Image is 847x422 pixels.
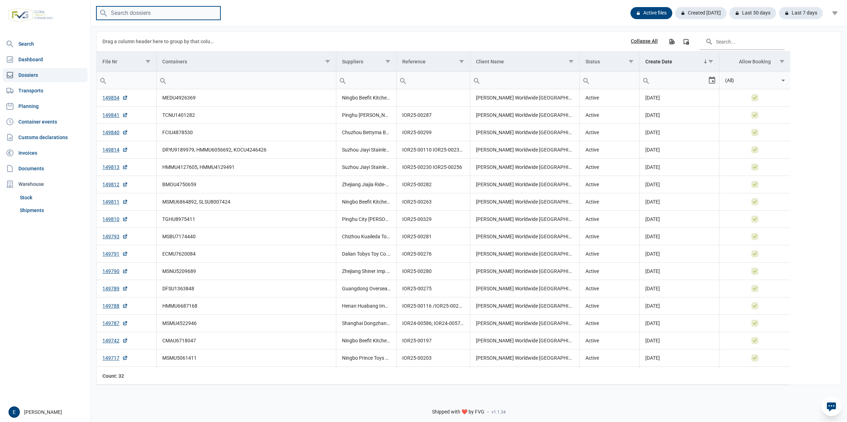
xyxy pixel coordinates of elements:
td: Henan Huabang Implement & Cooker Co., Ltd. [336,297,396,315]
div: Warehouse [3,177,88,191]
span: [DATE] [645,268,660,274]
div: Last 30 days [729,7,776,19]
div: Containers [162,59,187,64]
td: Active [579,280,639,297]
td: Dalian Tobys Toy Co., Ltd. [336,245,396,263]
td: Active [579,211,639,228]
td: IOR25-00295 [396,367,470,384]
a: Stock [17,191,88,204]
a: 149788 [102,302,128,309]
div: Column Chooser [680,35,692,48]
div: Search box [470,72,483,89]
td: IOR25-00281 [396,228,470,245]
td: IOR25-00329 [396,211,470,228]
div: File Nr Count: 32 [102,372,151,380]
td: MSMU5061411 [156,349,336,367]
span: [DATE] [645,164,660,170]
div: Search box [580,72,593,89]
a: Search [3,37,88,51]
a: Shipments [17,204,88,217]
div: Search box [397,72,409,89]
div: Suppliers [342,59,363,64]
a: 149793 [102,233,128,240]
span: v1.1.34 [492,409,506,415]
a: Dashboard [3,52,88,67]
a: Invoices [3,146,88,160]
td: CMAU6718047 [156,332,336,349]
input: Filter cell [157,72,336,89]
span: Show filter options for column 'File Nr' [145,59,151,64]
td: Filter cell [639,72,719,89]
td: TGHU8975411 [156,211,336,228]
td: Suzhou Jiayi Stainless Steel Products Co., Ltd. [336,159,396,176]
div: Search box [157,72,169,89]
td: IOR25-00263 [396,193,470,211]
td: MSNU5209689 [156,263,336,280]
div: [PERSON_NAME] [9,406,86,418]
td: Ningbo Prince Toys Co., Ltd. [336,367,396,384]
td: IOR25-00197 [396,332,470,349]
td: [PERSON_NAME] Worldwide [GEOGRAPHIC_DATA] [470,159,579,176]
td: Active [579,367,639,384]
div: Reference [402,59,426,64]
td: Filter cell [719,72,790,89]
td: Active [579,141,639,159]
span: Show filter options for column 'Status' [628,59,634,64]
td: IOR25-00203 [396,349,470,367]
td: Ningbo Prince Toys Co., Ltd. [336,349,396,367]
td: Pinghu [PERSON_NAME] Baby Carrier Co., Ltd. [336,107,396,124]
a: 149787 [102,320,128,327]
td: Ningbo Beefit Kitchenware Co., Ltd., Ningbo Wansheng Import and Export Co., Ltd. [336,193,396,211]
td: Column Client Name [470,52,579,72]
input: Filter cell [470,72,579,89]
td: Zhejiang Jiajia Ride-on Co., Ltd. [336,176,396,193]
span: [DATE] [645,251,660,257]
td: HMMU6687168 [156,297,336,315]
td: Active [579,107,639,124]
td: Pinghu City [PERSON_NAME] Xing Children's Products Co., Ltd. [336,211,396,228]
td: Active [579,245,639,263]
td: DRYU9189979, HMMU6056692, KOCU4246426 [156,141,336,159]
div: File Nr [102,59,117,64]
input: Filter cell [580,72,639,89]
a: 149854 [102,94,128,101]
td: Column Suppliers [336,52,396,72]
div: Search box [97,72,110,89]
a: Container events [3,115,88,129]
a: Documents [3,161,88,176]
td: TCNU1401282 [156,107,336,124]
div: Data grid with 32 rows and 8 columns [97,32,790,385]
input: Filter cell [336,72,396,89]
td: IOR25-00280 [396,263,470,280]
td: [PERSON_NAME] Worldwide [GEOGRAPHIC_DATA] [470,176,579,193]
td: Active [579,228,639,245]
td: Column Reference [396,52,470,72]
input: Filter cell [719,72,779,89]
td: Suzhou Jiayi Stainless Steel Products Co., Ltd. [336,141,396,159]
td: Active [579,297,639,315]
div: Export all data to Excel [665,35,678,48]
td: Active [579,89,639,107]
input: Search dossiers [96,6,220,20]
td: MEDU4926369 [156,89,336,107]
td: MSMU4522946 [156,315,336,332]
td: IOR25-00299 [396,124,470,141]
td: IOR25-00287 [396,107,470,124]
td: Active [579,159,639,176]
span: [DATE] [645,234,660,239]
td: IOR25-00276 [396,245,470,263]
a: Planning [3,99,88,113]
td: IOR25-00230 IOR25-00256 [396,159,470,176]
span: [DATE] [645,199,660,205]
td: [PERSON_NAME] Worldwide [GEOGRAPHIC_DATA] [470,315,579,332]
div: Data grid toolbar [102,32,785,51]
span: Show filter options for column 'Containers' [325,59,330,64]
td: IOR25-00110 IOR25-00231 IOR25-00235 [396,141,470,159]
div: Status [585,59,600,64]
span: [DATE] [645,112,660,118]
a: Dossiers [3,68,88,82]
td: Active [579,124,639,141]
input: Filter cell [97,72,156,89]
